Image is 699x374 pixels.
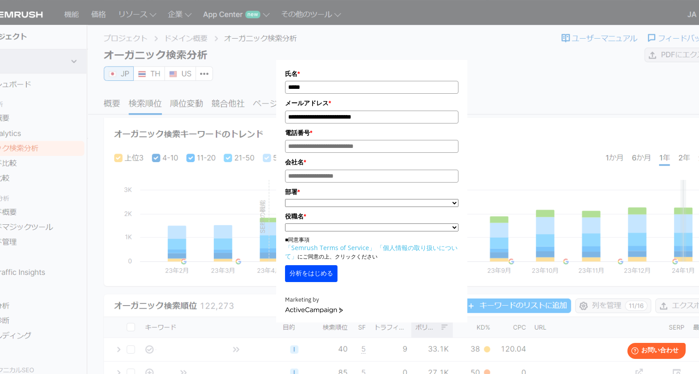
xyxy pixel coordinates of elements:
[285,187,458,197] label: 部署
[285,295,458,305] div: Marketing by
[285,236,458,261] p: ■同意事項 にご同意の上、クリックください
[285,69,458,79] label: 氏名
[285,243,375,252] a: 「Semrush Terms of Service」
[285,243,458,260] a: 「個人情報の取り扱いについて」
[285,211,458,221] label: 役職名
[285,128,458,138] label: 電話番号
[285,157,458,167] label: 会社名
[285,98,458,108] label: メールアドレス
[620,339,689,364] iframe: Help widget launcher
[285,265,337,282] button: 分析をはじめる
